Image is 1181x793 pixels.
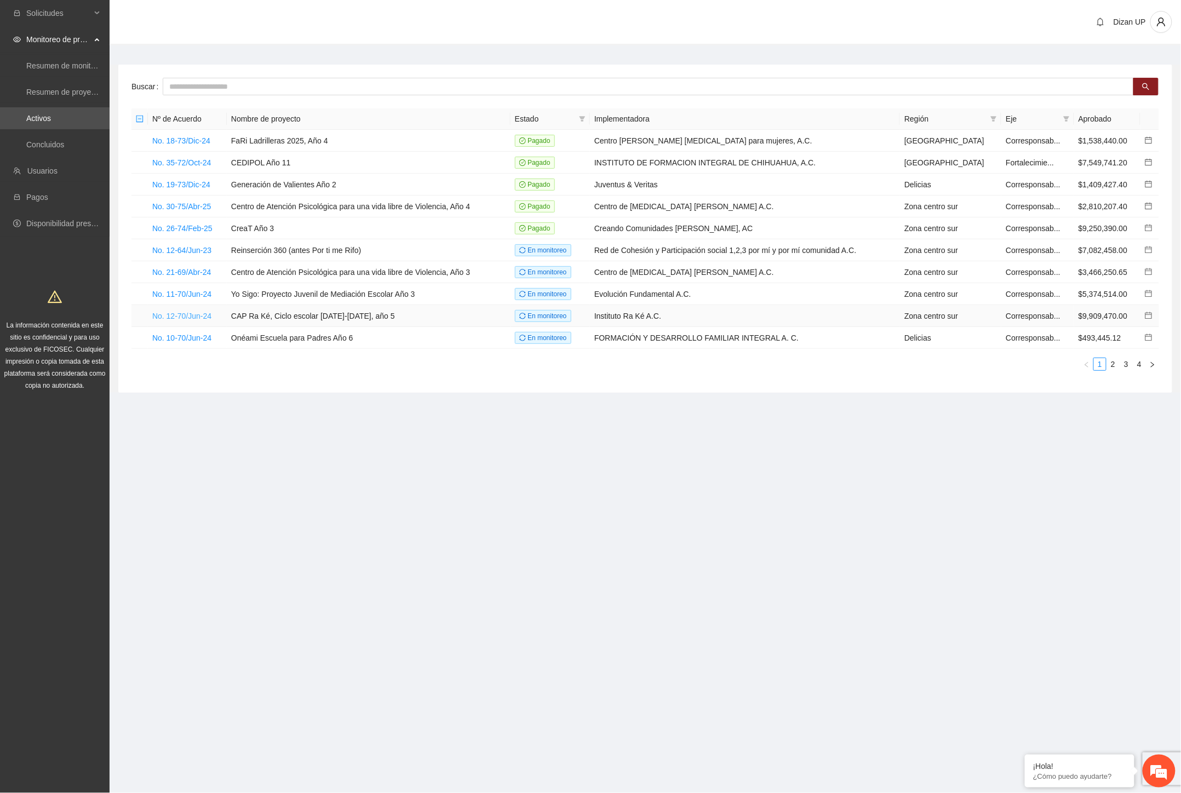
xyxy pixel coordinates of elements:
[227,130,511,152] td: FaRi Ladrilleras 2025, Año 4
[1006,246,1060,255] span: Corresponsab...
[590,283,900,305] td: Evolución Fundamental A.C.
[1074,217,1140,239] td: $9,250,390.00
[590,196,900,217] td: Centro de [MEDICAL_DATA] [PERSON_NAME] A.C.
[515,113,575,125] span: Estado
[579,116,586,122] span: filter
[227,261,511,283] td: Centro de Atención Psicológica para una vida libre de Violencia, Año 3
[13,36,21,43] span: eye
[1006,136,1060,145] span: Corresponsab...
[1074,239,1140,261] td: $7,082,458.00
[1145,334,1153,341] span: calendar
[1145,246,1153,255] a: calendar
[1145,202,1153,211] a: calendar
[990,116,997,122] span: filter
[1145,224,1153,233] a: calendar
[227,196,511,217] td: Centro de Atención Psicológica para una vida libre de Violencia, Año 4
[1006,312,1060,320] span: Corresponsab...
[136,115,144,123] span: minus-square
[1094,358,1106,370] a: 1
[1145,268,1153,277] a: calendar
[515,157,555,169] span: Pagado
[227,327,511,349] td: Onéami Escuela para Padres Año 6
[148,108,227,130] th: Nº de Acuerdo
[1074,130,1140,152] td: $1,538,440.00
[1133,358,1146,371] li: 4
[577,111,588,127] span: filter
[515,266,571,278] span: En monitoreo
[13,9,21,17] span: inbox
[1080,358,1093,371] li: Previous Page
[1006,290,1060,298] span: Corresponsab...
[26,28,91,50] span: Monitoreo de proyectos
[1145,180,1153,189] a: calendar
[1145,136,1153,145] a: calendar
[1145,158,1153,166] span: calendar
[1074,152,1140,174] td: $7,549,741.20
[1006,268,1060,277] span: Corresponsab...
[900,130,1001,152] td: [GEOGRAPHIC_DATA]
[1145,312,1153,320] a: calendar
[900,174,1001,196] td: Delicias
[1074,261,1140,283] td: $3,466,250.65
[900,305,1001,327] td: Zona centro sur
[1145,312,1153,319] span: calendar
[227,174,511,196] td: Generación de Valientes Año 2
[1133,358,1145,370] a: 4
[1145,202,1153,210] span: calendar
[1107,358,1120,371] li: 2
[900,261,1001,283] td: Zona centro sur
[27,166,58,175] a: Usuarios
[1133,78,1159,95] button: search
[515,135,555,147] span: Pagado
[1145,290,1153,297] span: calendar
[152,290,211,298] a: No. 11-70/Jun-24
[900,152,1001,174] td: [GEOGRAPHIC_DATA]
[1093,358,1107,371] li: 1
[590,239,900,261] td: Red de Cohesión y Participación social 1,2,3 por mí y por mí comunidad A.C.
[26,193,48,202] a: Pagos
[5,299,209,337] textarea: Escriba su mensaje y pulse “Intro”
[1107,358,1119,370] a: 2
[1145,268,1153,275] span: calendar
[590,174,900,196] td: Juventus & Veritas
[26,61,106,70] a: Resumen de monitoreo
[152,312,211,320] a: No. 12-70/Jun-24
[1006,113,1058,125] span: Eje
[1074,196,1140,217] td: $2,810,207.40
[900,283,1001,305] td: Zona centro sur
[519,269,526,275] span: sync
[227,108,511,130] th: Nombre de proyecto
[26,140,64,149] a: Concluidos
[1092,18,1109,26] span: bell
[152,334,211,342] a: No. 10-70/Jun-24
[152,246,211,255] a: No. 12-64/Jun-23
[131,78,163,95] label: Buscar
[988,111,999,127] span: filter
[519,335,526,341] span: sync
[590,327,900,349] td: FORMACIÓN Y DESARROLLO FAMILIAR INTEGRAL A. C.
[1063,116,1070,122] span: filter
[904,113,986,125] span: Región
[590,108,900,130] th: Implementadora
[1074,283,1140,305] td: $5,374,514.00
[1150,11,1172,33] button: user
[227,239,511,261] td: Reinserción 360 (antes Por ti me Rifo)
[519,203,526,210] span: check-circle
[900,196,1001,217] td: Zona centro sur
[180,5,206,32] div: Minimizar ventana de chat en vivo
[1006,334,1060,342] span: Corresponsab...
[1006,224,1060,233] span: Corresponsab...
[515,332,571,344] span: En monitoreo
[590,130,900,152] td: Centro [PERSON_NAME] [MEDICAL_DATA] para mujeres, A.C.
[1006,202,1060,211] span: Corresponsab...
[1146,358,1159,371] button: right
[1006,158,1054,167] span: Fortalecimie...
[1145,136,1153,144] span: calendar
[26,88,144,96] a: Resumen de proyectos aprobados
[152,180,210,189] a: No. 19-73/Dic-24
[152,268,211,277] a: No. 21-69/Abr-24
[515,244,571,256] span: En monitoreo
[519,313,526,319] span: sync
[1142,83,1150,91] span: search
[1145,290,1153,298] a: calendar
